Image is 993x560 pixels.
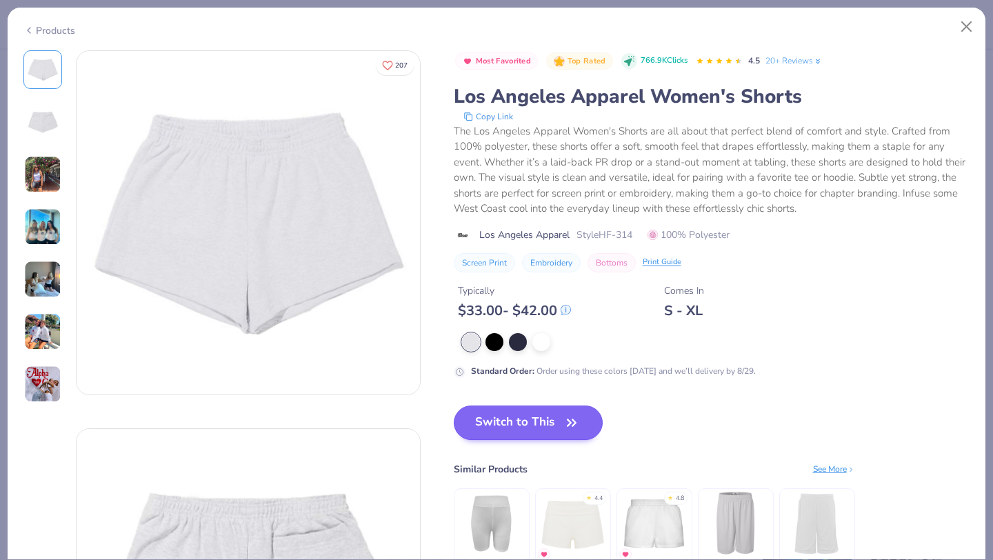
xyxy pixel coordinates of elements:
a: 20+ Reviews [765,54,823,67]
div: S - XL [664,302,704,319]
span: Top Rated [568,57,606,65]
img: Fresh Prints Miami Heavyweight Shorts [621,490,687,556]
button: Embroidery [522,253,581,272]
img: Fresh Prints Beverly Ribbed Biker shorts [459,490,524,556]
button: Like [376,55,414,75]
img: User generated content [24,366,61,403]
span: Most Favorited [476,57,531,65]
span: Style HF-314 [576,228,632,242]
button: Screen Print [454,253,515,272]
img: Badger B-Core 9" Shorts [703,490,768,556]
span: Los Angeles Apparel [479,228,570,242]
strong: Standard Order : [471,366,534,377]
img: User generated content [24,208,61,246]
img: Front [26,53,59,86]
img: Front [77,51,420,394]
img: User generated content [24,156,61,193]
span: 766.9K Clicks [641,55,688,67]
div: 4.5 Stars [696,50,743,72]
div: ★ [586,494,592,499]
img: brand logo [454,230,472,241]
button: Badge Button [546,52,612,70]
div: Products [23,23,75,38]
div: 4.4 [594,494,603,503]
img: Badger Pro Mesh 9" Shorts with Pockets [784,490,850,556]
div: Similar Products [454,462,528,477]
div: Print Guide [643,257,681,268]
button: Badge Button [455,52,539,70]
div: ★ [668,494,673,499]
div: $ 33.00 - $ 42.00 [458,302,571,319]
button: Close [954,14,980,40]
img: Most Favorited sort [462,56,473,67]
div: Typically [458,283,571,298]
div: Los Angeles Apparel Women's Shorts [454,83,970,110]
div: 4.8 [676,494,684,503]
span: 207 [395,62,408,69]
button: Switch to This [454,406,603,440]
div: Comes In [664,283,704,298]
img: User generated content [24,261,61,298]
button: Bottoms [588,253,636,272]
span: 4.5 [748,55,760,66]
div: See More [813,463,855,475]
img: Top Rated sort [554,56,565,67]
img: MostFav.gif [621,550,630,559]
div: The Los Angeles Apparel Women's Shorts are all about that perfect blend of comfort and style. Cra... [454,123,970,217]
span: 100% Polyester [648,228,730,242]
img: Fresh Prints Lindsey Fold-over Lounge Shorts [540,490,605,556]
img: Back [26,106,59,139]
img: User generated content [24,313,61,350]
button: copy to clipboard [459,110,517,123]
div: Order using these colors [DATE] and we’ll delivery by 8/29. [471,365,756,377]
img: MostFav.gif [540,550,548,559]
